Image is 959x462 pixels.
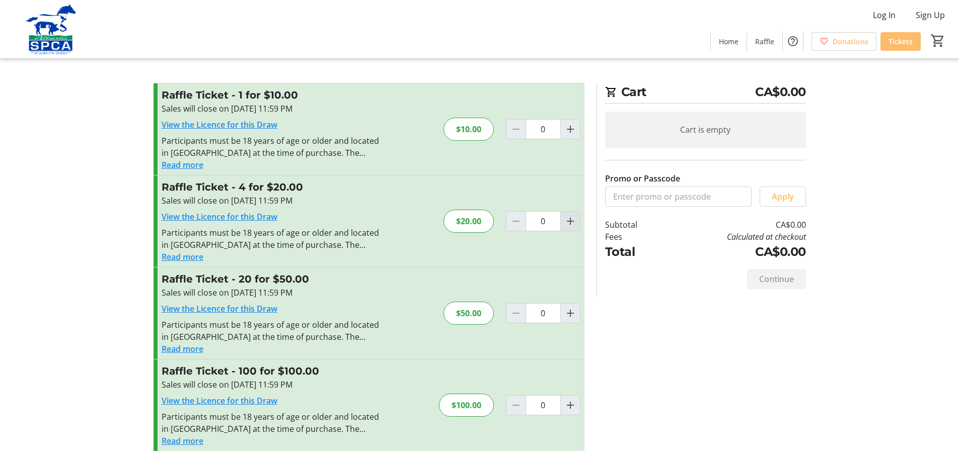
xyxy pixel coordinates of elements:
button: Help [783,31,803,51]
button: Increment by one [561,120,580,139]
label: Promo or Passcode [605,172,680,184]
h3: Raffle Ticket - 1 for $10.00 [162,87,382,103]
td: Fees [605,231,663,243]
input: Raffle Ticket Quantity [526,211,561,231]
a: Donations [812,32,876,51]
input: Enter promo or passcode [605,187,752,207]
td: CA$0.00 [663,219,805,231]
span: Home [719,36,739,47]
img: Alberta SPCA's Logo [6,4,96,54]
button: Increment by one [561,212,580,231]
button: Read more [162,251,203,263]
div: $20.00 [444,210,494,233]
span: Sign Up [916,9,945,21]
div: Participants must be 18 years of age or older and located in [GEOGRAPHIC_DATA] at the time of pur... [162,319,382,343]
button: Sign Up [908,7,953,23]
h2: Cart [605,83,806,104]
h3: Raffle Ticket - 4 for $20.00 [162,179,382,195]
button: Read more [162,159,203,171]
span: Log In [873,9,896,21]
a: Tickets [880,32,921,51]
a: View the Licence for this Draw [162,303,277,314]
a: Raffle [747,32,782,51]
a: View the Licence for this Draw [162,119,277,130]
td: Calculated at checkout [663,231,805,243]
div: Participants must be 18 years of age or older and located in [GEOGRAPHIC_DATA] at the time of pur... [162,411,382,435]
button: Read more [162,343,203,355]
td: Total [605,243,663,261]
button: Increment by one [561,304,580,323]
button: Read more [162,435,203,447]
button: Log In [865,7,904,23]
div: Sales will close on [DATE] 11:59 PM [162,195,382,207]
a: View the Licence for this Draw [162,211,277,222]
a: View the Licence for this Draw [162,395,277,406]
input: Raffle Ticket Quantity [526,395,561,415]
span: Raffle [755,36,774,47]
td: CA$0.00 [663,243,805,261]
span: Apply [772,191,794,203]
div: $10.00 [444,118,494,141]
div: Participants must be 18 years of age or older and located in [GEOGRAPHIC_DATA] at the time of pur... [162,135,382,159]
div: $50.00 [444,302,494,325]
span: Tickets [889,36,913,47]
div: Sales will close on [DATE] 11:59 PM [162,379,382,391]
div: Sales will close on [DATE] 11:59 PM [162,103,382,115]
h3: Raffle Ticket - 100 for $100.00 [162,363,382,379]
td: Subtotal [605,219,663,231]
h3: Raffle Ticket - 20 for $50.00 [162,271,382,287]
button: Apply [760,187,806,207]
button: Increment by one [561,396,580,415]
span: Donations [833,36,868,47]
div: Cart is empty [605,112,806,148]
a: Home [711,32,747,51]
div: Sales will close on [DATE] 11:59 PM [162,287,382,299]
div: $100.00 [439,394,494,417]
input: Raffle Ticket Quantity [526,303,561,323]
input: Raffle Ticket Quantity [526,119,561,139]
span: CA$0.00 [755,83,806,101]
div: Participants must be 18 years of age or older and located in [GEOGRAPHIC_DATA] at the time of pur... [162,227,382,251]
button: Cart [929,32,947,50]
